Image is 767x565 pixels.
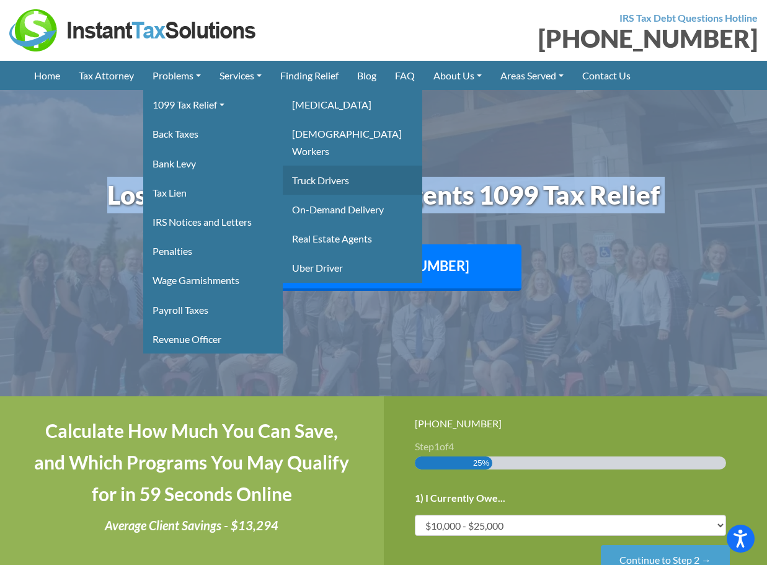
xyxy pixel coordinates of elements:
[283,253,422,282] a: Uber Driver
[348,61,386,90] a: Blog
[393,26,758,51] div: [PHONE_NUMBER]
[9,23,257,35] a: Instant Tax Solutions Logo
[143,61,210,90] a: Problems
[31,415,353,510] h4: Calculate How Much You Can Save, and Which Programs You May Qualify for in 59 Seconds Online
[415,442,737,452] h3: Step of
[491,61,573,90] a: Areas Served
[283,195,422,224] a: On-Demand Delivery
[143,207,283,236] a: IRS Notices and Letters
[283,224,422,253] a: Real Estate Agents
[619,12,758,24] strong: IRS Tax Debt Questions Hotline
[143,236,283,265] a: Penalties
[573,61,640,90] a: Contact Us
[283,119,422,165] a: [DEMOGRAPHIC_DATA] Workers
[25,61,69,90] a: Home
[386,61,424,90] a: FAQ
[143,90,283,119] a: 1099 Tax Relief
[424,61,491,90] a: About Us
[143,178,283,207] a: Tax Lien
[448,440,454,452] span: 4
[40,177,728,213] h1: Los Angeles Real Estate Agents 1099 Tax Relief
[283,90,422,119] a: [MEDICAL_DATA]
[143,324,283,354] a: Revenue Officer
[271,61,348,90] a: Finding Relief
[415,415,737,432] div: [PHONE_NUMBER]
[473,456,489,469] span: 25%
[434,440,440,452] span: 1
[210,61,271,90] a: Services
[283,166,422,195] a: Truck Drivers
[105,518,278,533] i: Average Client Savings - $13,294
[143,149,283,178] a: Bank Levy
[9,9,257,51] img: Instant Tax Solutions Logo
[143,265,283,295] a: Wage Garnishments
[143,295,283,324] a: Payroll Taxes
[415,492,505,505] label: 1) I Currently Owe...
[143,119,283,148] a: Back Taxes
[69,61,143,90] a: Tax Attorney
